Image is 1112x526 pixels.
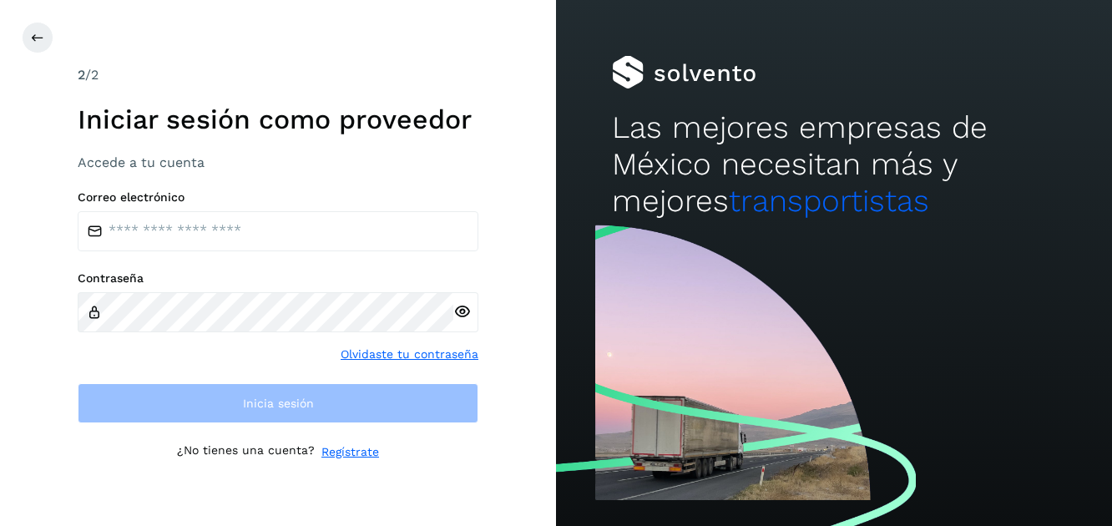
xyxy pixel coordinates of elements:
h3: Accede a tu cuenta [78,154,478,170]
label: Contraseña [78,271,478,286]
a: Olvidaste tu contraseña [341,346,478,363]
h2: Las mejores empresas de México necesitan más y mejores [612,109,1057,220]
span: 2 [78,67,85,83]
span: Inicia sesión [243,397,314,409]
a: Regístrate [321,443,379,461]
div: /2 [78,65,478,85]
h1: Iniciar sesión como proveedor [78,104,478,135]
span: transportistas [729,183,929,219]
button: Inicia sesión [78,383,478,423]
p: ¿No tienes una cuenta? [177,443,315,461]
label: Correo electrónico [78,190,478,205]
